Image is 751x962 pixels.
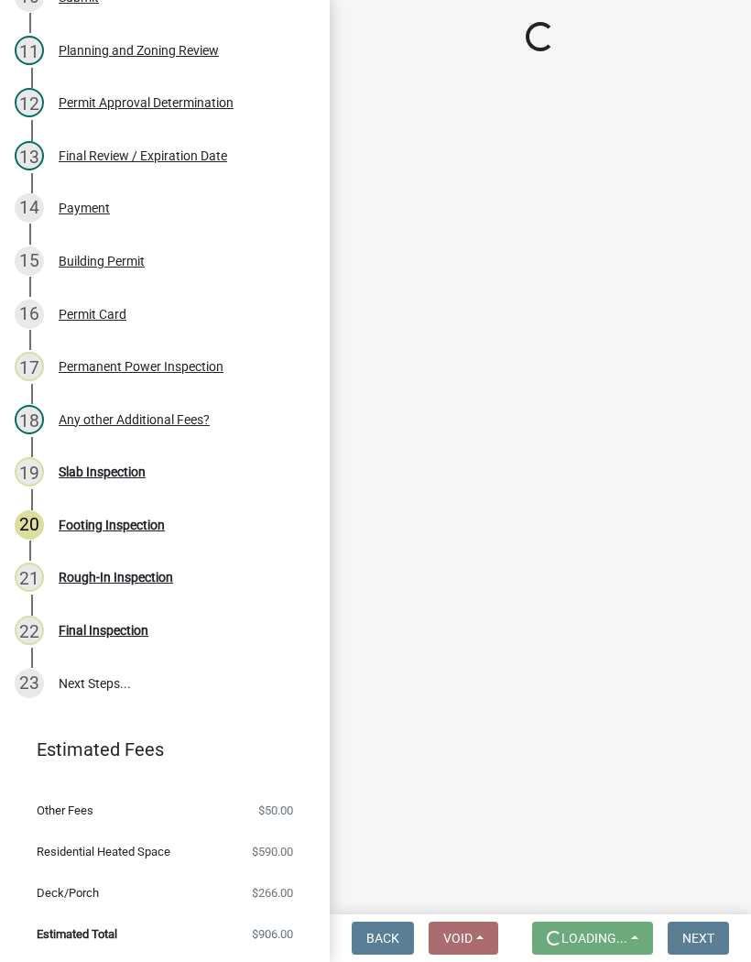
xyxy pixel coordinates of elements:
div: 15 [15,246,44,276]
div: Building Permit [59,255,145,268]
div: 23 [15,669,44,698]
div: 16 [15,300,44,329]
button: Void [429,922,498,955]
span: Deck/Porch [37,887,99,899]
div: Final Review / Expiration Date [59,149,227,162]
a: Estimated Fees [15,731,300,768]
div: 12 [15,88,44,117]
div: Permanent Power Inspection [59,360,223,373]
button: Loading... [532,922,653,955]
div: 17 [15,352,44,381]
div: 21 [15,563,44,592]
div: Final Inspection [59,624,148,637]
span: Estimated Total [37,928,117,940]
span: Back [366,931,399,946]
div: 20 [15,510,44,540]
span: $590.00 [252,846,293,858]
button: Next [668,922,729,955]
div: Slab Inspection [59,465,146,478]
div: 11 [15,36,44,65]
span: Void [443,931,473,946]
div: Rough-In Inspection [59,571,173,584]
div: Payment [59,202,110,214]
div: Any other Additional Fees? [59,413,210,426]
span: $50.00 [258,804,293,816]
span: Next [682,931,714,946]
span: $266.00 [252,887,293,899]
div: 13 [15,141,44,170]
span: Loading... [561,931,627,946]
div: 18 [15,405,44,434]
span: $906.00 [252,928,293,940]
div: Planning and Zoning Review [59,44,219,57]
div: 19 [15,457,44,486]
span: Other Fees [37,804,93,816]
div: 22 [15,616,44,645]
div: Permit Approval Determination [59,96,234,109]
div: Permit Card [59,308,126,321]
button: Back [352,922,414,955]
div: 14 [15,193,44,223]
span: Residential Heated Space [37,846,170,858]
div: Footing Inspection [59,519,165,531]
